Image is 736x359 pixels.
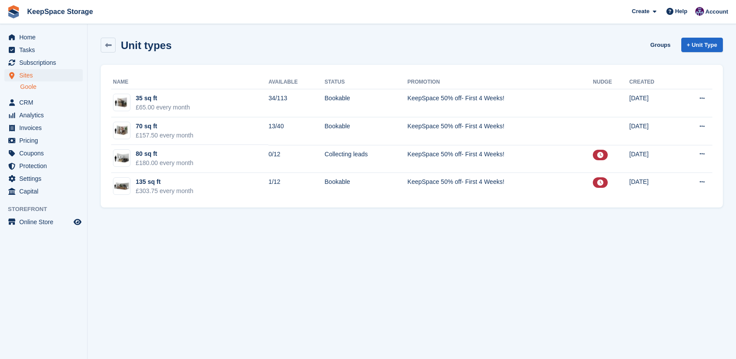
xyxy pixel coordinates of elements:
img: 135-sqft-unit.jpg [113,180,130,193]
td: [DATE] [629,173,677,201]
span: Tasks [19,44,72,56]
a: menu [4,122,83,134]
td: Collecting leads [324,145,407,173]
a: Goole [20,83,83,91]
div: £65.00 every month [136,103,190,112]
span: Home [19,31,72,43]
a: menu [4,147,83,159]
h2: Unit types [121,39,172,51]
th: Status [324,75,407,89]
a: menu [4,160,83,172]
th: Name [111,75,268,89]
th: Promotion [408,75,593,89]
span: Coupons [19,147,72,159]
span: Help [675,7,687,16]
span: Account [705,7,728,16]
span: Pricing [19,134,72,147]
a: menu [4,31,83,43]
a: menu [4,69,83,81]
a: Groups [647,38,674,52]
span: Subscriptions [19,56,72,69]
a: menu [4,172,83,185]
span: Online Store [19,216,72,228]
td: [DATE] [629,89,677,117]
td: Bookable [324,89,407,117]
span: Storefront [8,205,87,214]
span: Analytics [19,109,72,121]
a: + Unit Type [681,38,723,52]
img: 80-sqft-unit.jpg [113,152,130,165]
img: Charlotte Jobling [695,7,704,16]
img: stora-icon-8386f47178a22dfd0bd8f6a31ec36ba5ce8667c1dd55bd0f319d3a0aa187defe.svg [7,5,20,18]
td: KeepSpace 50% off- First 4 Weeks! [408,89,593,117]
a: Preview store [72,217,83,227]
div: £157.50 every month [136,131,194,140]
div: 35 sq ft [136,94,190,103]
td: 0/12 [268,145,324,173]
div: 135 sq ft [136,177,194,187]
td: KeepSpace 50% off- First 4 Weeks! [408,145,593,173]
span: Invoices [19,122,72,134]
span: Protection [19,160,72,172]
a: menu [4,185,83,197]
div: £303.75 every month [136,187,194,196]
span: CRM [19,96,72,109]
a: menu [4,56,83,69]
span: Capital [19,185,72,197]
th: Created [629,75,677,89]
div: 70 sq ft [136,122,194,131]
img: 32-sqft-unit.jpg [113,96,130,109]
div: 80 sq ft [136,149,194,158]
td: KeepSpace 50% off- First 4 Weeks! [408,117,593,145]
a: menu [4,109,83,121]
a: menu [4,134,83,147]
span: Create [632,7,649,16]
th: Nudge [593,75,629,89]
td: 34/113 [268,89,324,117]
span: Settings [19,172,72,185]
a: menu [4,96,83,109]
img: 64-sqft-unit.jpg [113,124,130,137]
span: Sites [19,69,72,81]
a: menu [4,216,83,228]
th: Available [268,75,324,89]
td: [DATE] [629,117,677,145]
td: Bookable [324,117,407,145]
td: [DATE] [629,145,677,173]
div: £180.00 every month [136,158,194,168]
td: 13/40 [268,117,324,145]
td: 1/12 [268,173,324,201]
td: Bookable [324,173,407,201]
a: menu [4,44,83,56]
td: KeepSpace 50% off- First 4 Weeks! [408,173,593,201]
a: KeepSpace Storage [24,4,96,19]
